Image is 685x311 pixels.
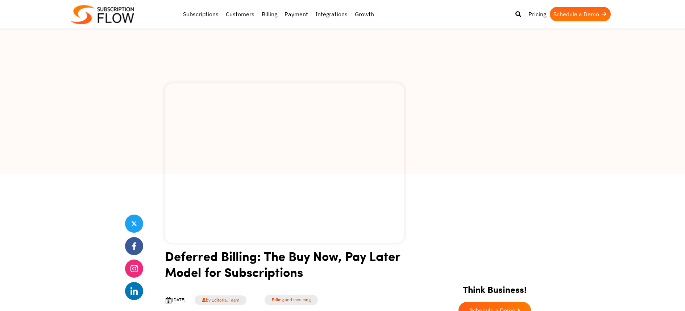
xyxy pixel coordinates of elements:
[179,7,222,21] a: Subscriptions
[165,297,186,304] div: [DATE]
[222,7,258,21] a: Customers
[165,83,404,243] img: deferred billing
[165,248,404,285] h1: Deferred Billing: The Buy Now, Pay Later Model for Subscriptions
[443,210,547,273] img: intro video
[195,295,246,305] a: by Editorial Team
[258,7,281,21] a: Billing
[525,7,550,21] a: Pricing
[265,295,318,305] a: Billing and invoicing
[429,275,560,298] h2: Think Business!
[351,7,378,21] a: Growth
[550,7,611,21] a: Schedule a Demo
[312,7,351,21] a: Integrations
[71,5,134,24] img: Subscriptionflow
[281,7,312,21] a: Payment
